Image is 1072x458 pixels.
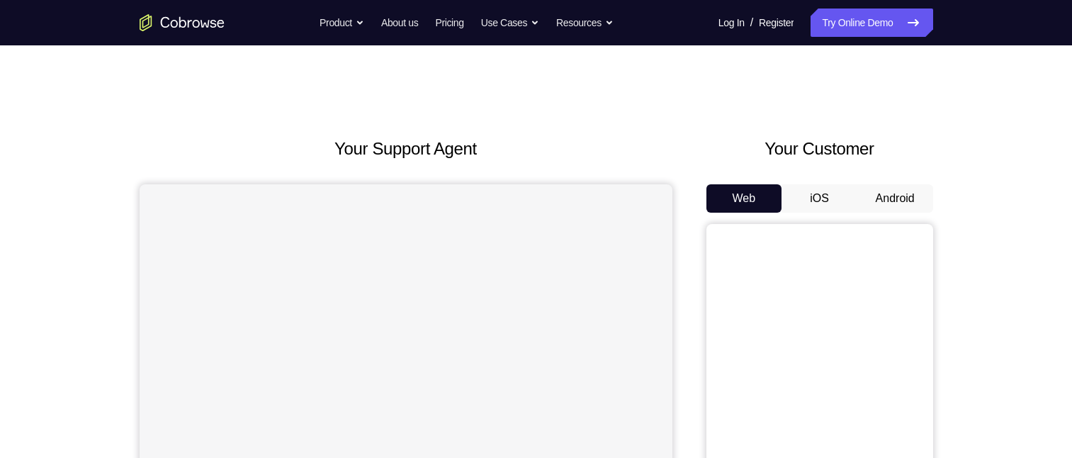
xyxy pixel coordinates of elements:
button: Use Cases [481,9,539,37]
button: Android [857,184,933,213]
a: Pricing [435,9,463,37]
button: Web [706,184,782,213]
h2: Your Customer [706,136,933,162]
button: Product [320,9,364,37]
span: / [750,14,753,31]
a: About us [381,9,418,37]
button: Resources [556,9,614,37]
a: Go to the home page [140,14,225,31]
a: Register [759,9,794,37]
a: Try Online Demo [811,9,932,37]
h2: Your Support Agent [140,136,672,162]
a: Log In [718,9,745,37]
button: iOS [782,184,857,213]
